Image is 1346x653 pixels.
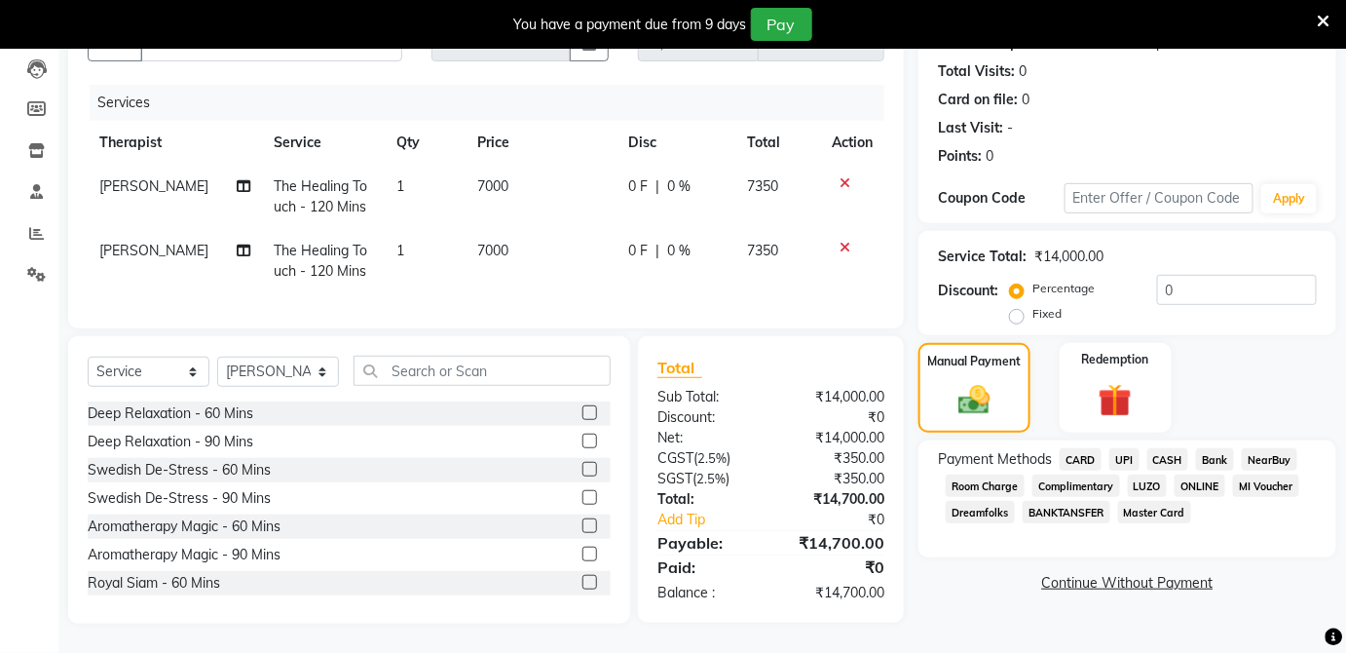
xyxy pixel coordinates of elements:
[770,428,899,448] div: ₹14,000.00
[949,382,1000,419] img: _cash.svg
[938,146,982,167] div: Points:
[643,387,771,407] div: Sub Total:
[263,121,385,165] th: Service
[643,583,771,603] div: Balance :
[1065,183,1254,213] input: Enter Offer / Coupon Code
[667,176,691,197] span: 0 %
[99,177,208,195] span: [PERSON_NAME]
[90,85,899,121] div: Services
[667,241,691,261] span: 0 %
[385,121,466,165] th: Qty
[938,281,998,301] div: Discount:
[628,176,648,197] span: 0 F
[99,242,208,259] span: [PERSON_NAME]
[657,358,702,378] span: Total
[643,531,771,555] div: Payable:
[657,449,693,467] span: CGST
[770,531,899,555] div: ₹14,700.00
[770,387,899,407] div: ₹14,000.00
[88,460,271,480] div: Swedish De-Stress - 60 Mins
[946,475,1025,497] span: Room Charge
[1118,501,1192,523] span: Master Card
[820,121,884,165] th: Action
[628,241,648,261] span: 0 F
[735,121,820,165] th: Total
[938,90,1018,110] div: Card on file:
[1022,90,1029,110] div: 0
[657,470,692,487] span: SGST
[697,450,727,466] span: 2.5%
[1196,448,1234,471] span: Bank
[1082,351,1149,368] label: Redemption
[1088,380,1142,422] img: _gift.svg
[396,177,404,195] span: 1
[770,489,899,510] div: ₹14,700.00
[1175,475,1225,497] span: ONLINE
[1242,448,1297,471] span: NearBuy
[466,121,616,165] th: Price
[938,61,1015,82] div: Total Visits:
[477,242,508,259] span: 7000
[1060,448,1102,471] span: CARD
[88,488,271,509] div: Swedish De-Stress - 90 Mins
[927,353,1021,370] label: Manual Payment
[1109,448,1140,471] span: UPI
[655,176,659,197] span: |
[643,489,771,510] div: Total:
[88,432,253,452] div: Deep Relaxation - 90 Mins
[643,469,771,489] div: ( )
[88,121,263,165] th: Therapist
[747,242,778,259] span: 7350
[643,510,792,530] a: Add Tip
[275,177,368,215] span: The Healing Touch - 120 Mins
[1032,280,1095,297] label: Percentage
[938,449,1052,470] span: Payment Methods
[938,188,1065,209] div: Coupon Code
[477,177,508,195] span: 7000
[946,501,1015,523] span: Dreamfolks
[617,121,736,165] th: Disc
[643,407,771,428] div: Discount:
[1019,61,1027,82] div: 0
[1128,475,1168,497] span: LUZO
[655,241,659,261] span: |
[643,448,771,469] div: ( )
[1261,184,1317,213] button: Apply
[986,146,993,167] div: 0
[792,510,899,530] div: ₹0
[747,177,778,195] span: 7350
[354,356,611,386] input: Search or Scan
[88,573,220,594] div: Royal Siam - 60 Mins
[514,15,747,35] div: You have a payment due from 9 days
[88,545,280,565] div: Aromatherapy Magic - 90 Mins
[922,573,1332,594] a: Continue Without Payment
[1007,118,1013,138] div: -
[751,8,812,41] button: Pay
[770,583,899,603] div: ₹14,700.00
[1233,475,1299,497] span: MI Voucher
[770,556,899,579] div: ₹0
[1147,448,1189,471] span: CASH
[770,448,899,469] div: ₹350.00
[275,242,368,280] span: The Healing Touch - 120 Mins
[938,118,1003,138] div: Last Visit:
[770,407,899,428] div: ₹0
[88,517,280,537] div: Aromatherapy Magic - 60 Mins
[938,247,1027,267] div: Service Total:
[1034,247,1103,267] div: ₹14,000.00
[88,403,253,424] div: Deep Relaxation - 60 Mins
[696,471,726,486] span: 2.5%
[643,556,771,579] div: Paid:
[1023,501,1110,523] span: BANKTANSFER
[396,242,404,259] span: 1
[1032,475,1120,497] span: Complimentary
[1032,305,1062,323] label: Fixed
[770,469,899,489] div: ₹350.00
[643,428,771,448] div: Net:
